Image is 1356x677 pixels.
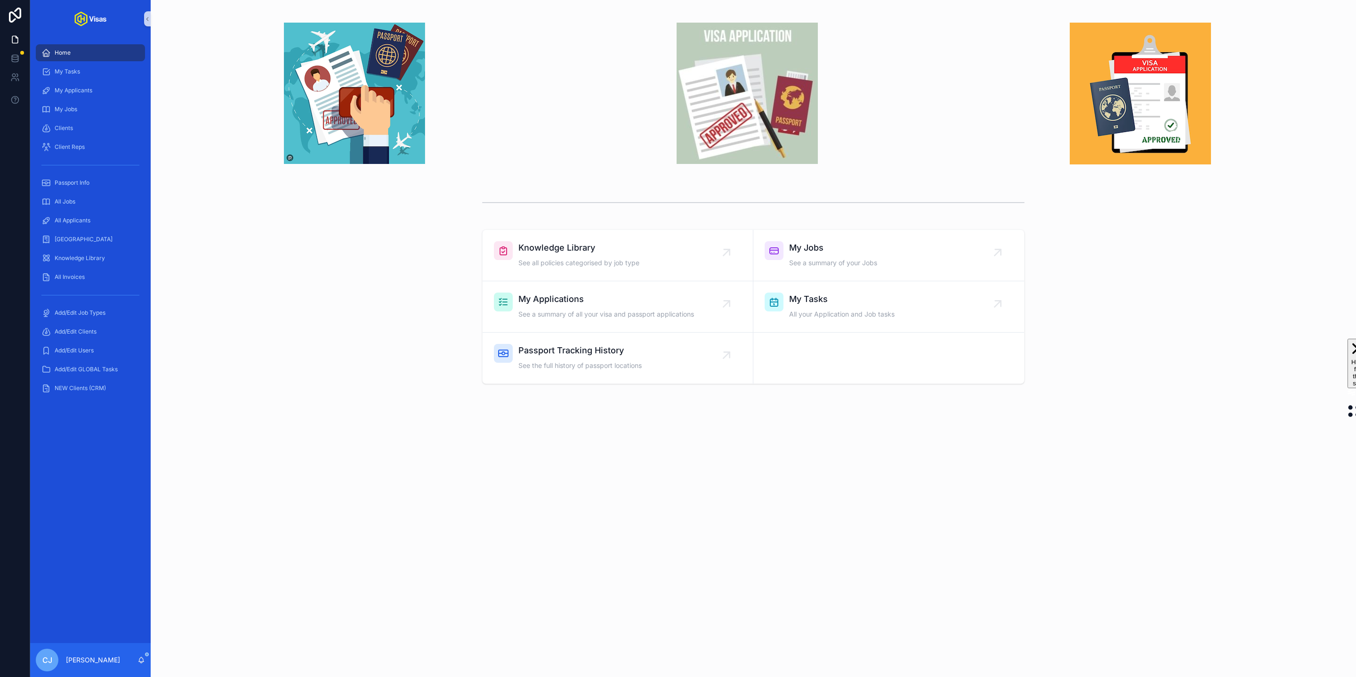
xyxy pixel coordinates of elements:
span: My Jobs [789,241,877,254]
a: My TasksAll your Application and Job tasks [753,281,1024,333]
span: My Tasks [789,293,895,306]
a: Add/Edit Clients [36,323,145,340]
a: My ApplicationsSee a summary of all your visa and passport applications [483,281,753,333]
a: My Applicants [36,82,145,99]
img: 23833-_img2.jpg [677,23,818,164]
span: All Applicants [55,217,90,224]
span: Passport Info [55,179,89,187]
a: Passport Info [36,174,145,191]
span: CJ [42,654,52,666]
span: Add/Edit Clients [55,328,97,335]
span: Passport Tracking History [518,344,642,357]
span: Add/Edit Job Types [55,309,105,317]
span: Knowledge Library [518,241,639,254]
a: Knowledge Library [36,250,145,267]
a: Passport Tracking HistorySee the full history of passport locations [483,333,753,383]
span: See a summary of your Jobs [789,258,877,268]
img: App logo [74,11,106,26]
img: 23834-_img3.png [1070,23,1211,164]
img: 23832-_img1.png [284,23,425,164]
a: Add/Edit GLOBAL Tasks [36,361,145,378]
span: Clients [55,124,73,132]
span: My Applications [518,293,694,306]
span: [GEOGRAPHIC_DATA] [55,236,113,243]
a: Add/Edit Users [36,342,145,359]
span: See a summary of all your visa and passport applications [518,310,694,319]
span: See all policies categorised by job type [518,258,639,268]
span: All Invoices [55,273,85,281]
span: Add/Edit GLOBAL Tasks [55,366,118,373]
span: My Jobs [55,106,77,113]
a: My Tasks [36,63,145,80]
a: All Applicants [36,212,145,229]
span: All Jobs [55,198,75,205]
p: [PERSON_NAME] [66,655,120,665]
span: Knowledge Library [55,254,105,262]
a: All Invoices [36,269,145,285]
span: My Applicants [55,87,92,94]
a: Home [36,44,145,61]
span: Add/Edit Users [55,347,94,354]
span: NEW Clients (CRM) [55,384,106,392]
a: Client Reps [36,139,145,155]
a: NEW Clients (CRM) [36,380,145,397]
span: My Tasks [55,68,80,75]
a: My JobsSee a summary of your Jobs [753,230,1024,281]
a: Knowledge LibrarySee all policies categorised by job type [483,230,753,281]
span: Client Reps [55,143,85,151]
span: Home [55,49,71,57]
a: Add/Edit Job Types [36,304,145,321]
a: Clients [36,120,145,137]
div: scrollable content [30,38,151,409]
span: All your Application and Job tasks [789,310,895,319]
a: My Jobs [36,101,145,118]
span: See the full history of passport locations [518,361,642,370]
a: [GEOGRAPHIC_DATA] [36,231,145,248]
a: All Jobs [36,193,145,210]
